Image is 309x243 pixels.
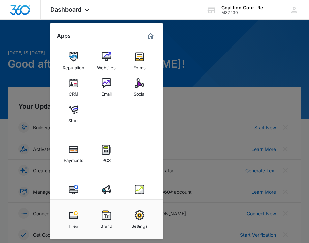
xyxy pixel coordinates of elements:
div: account id [221,10,269,15]
a: Payments [61,141,86,166]
a: Settings [127,207,152,232]
a: Shop [61,101,86,126]
div: Intelligence [128,194,151,203]
a: Brand [94,207,119,232]
div: Shop [68,115,79,123]
span: Dashboard [50,6,81,13]
div: Forms [133,62,146,70]
div: Email [101,88,112,97]
a: Websites [94,49,119,74]
a: Marketing 360® Dashboard [145,31,156,41]
div: Settings [131,220,148,229]
div: Brand [100,220,112,229]
div: Ads [103,194,110,203]
div: CRM [69,88,78,97]
div: Websites [97,62,116,70]
div: Files [69,220,78,229]
div: account name [221,5,269,10]
a: Reputation [61,49,86,74]
h2: Apps [57,33,71,39]
div: Payments [64,155,83,163]
div: POS [102,155,111,163]
div: Content [65,194,82,203]
a: CRM [61,75,86,100]
a: Intelligence [127,181,152,206]
div: Reputation [63,62,84,70]
a: Ads [94,181,119,206]
a: POS [94,141,119,166]
a: Content [61,181,86,206]
a: Files [61,207,86,232]
a: Email [94,75,119,100]
div: Social [134,88,145,97]
a: Social [127,75,152,100]
a: Forms [127,49,152,74]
